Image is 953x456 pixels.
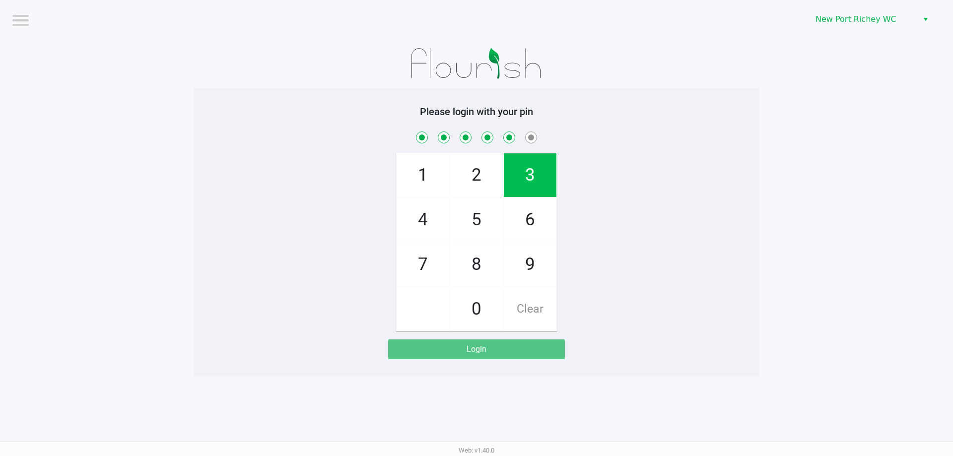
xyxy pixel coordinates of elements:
[397,153,449,197] span: 1
[504,153,556,197] span: 3
[816,13,912,25] span: New Port Richey WC
[459,447,494,454] span: Web: v1.40.0
[450,243,503,286] span: 8
[450,153,503,197] span: 2
[450,198,503,242] span: 5
[504,287,556,331] span: Clear
[504,243,556,286] span: 9
[918,10,933,28] button: Select
[450,287,503,331] span: 0
[504,198,556,242] span: 6
[397,243,449,286] span: 7
[201,106,752,118] h5: Please login with your pin
[397,198,449,242] span: 4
